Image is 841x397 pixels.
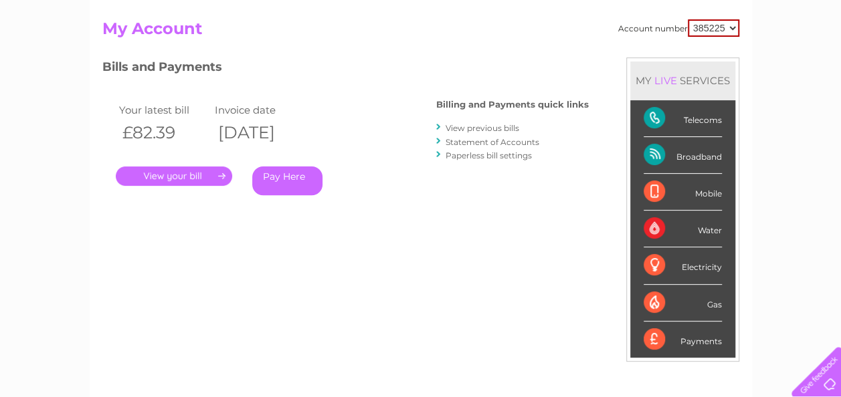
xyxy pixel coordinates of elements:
[446,123,519,133] a: View previous bills
[797,57,828,67] a: Log out
[644,285,722,321] div: Gas
[644,247,722,284] div: Electricity
[116,166,232,186] a: .
[436,100,589,110] h4: Billing and Payments quick links
[116,119,212,146] th: £82.39
[618,19,739,37] div: Account number
[644,100,722,137] div: Telecoms
[211,101,308,119] td: Invoice date
[644,211,722,247] div: Water
[446,150,532,160] a: Paperless bill settings
[630,61,735,100] div: MY SERVICES
[644,321,722,358] div: Payments
[105,7,737,65] div: Clear Business is a trading name of Verastar Limited (registered in [GEOGRAPHIC_DATA] No. 3667643...
[446,137,539,147] a: Statement of Accounts
[652,74,680,87] div: LIVE
[644,174,722,211] div: Mobile
[725,57,744,67] a: Blog
[752,57,785,67] a: Contact
[676,57,717,67] a: Telecoms
[116,101,212,119] td: Your latest bill
[639,57,668,67] a: Energy
[211,119,308,146] th: [DATE]
[589,7,681,23] a: 0333 014 3131
[102,57,589,81] h3: Bills and Payments
[102,19,739,45] h2: My Account
[644,137,722,174] div: Broadband
[29,35,98,76] img: logo.png
[605,57,631,67] a: Water
[252,166,322,195] a: Pay Here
